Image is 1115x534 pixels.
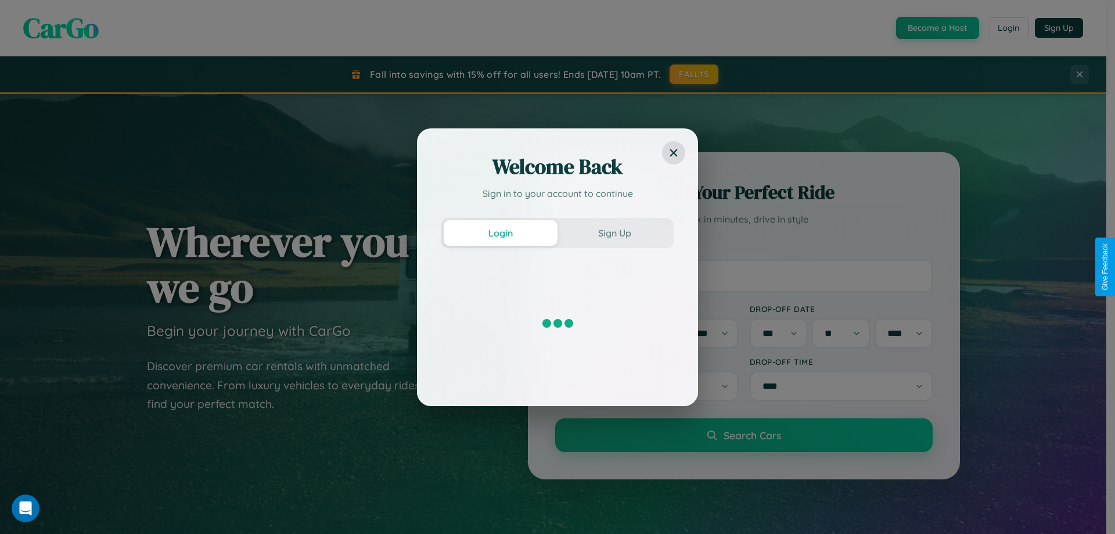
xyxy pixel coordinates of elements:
p: Sign in to your account to continue [441,187,674,200]
button: Login [444,220,557,246]
div: Give Feedback [1101,243,1109,291]
h2: Welcome Back [441,153,674,181]
iframe: Intercom live chat [12,494,39,522]
button: Sign Up [557,220,671,246]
